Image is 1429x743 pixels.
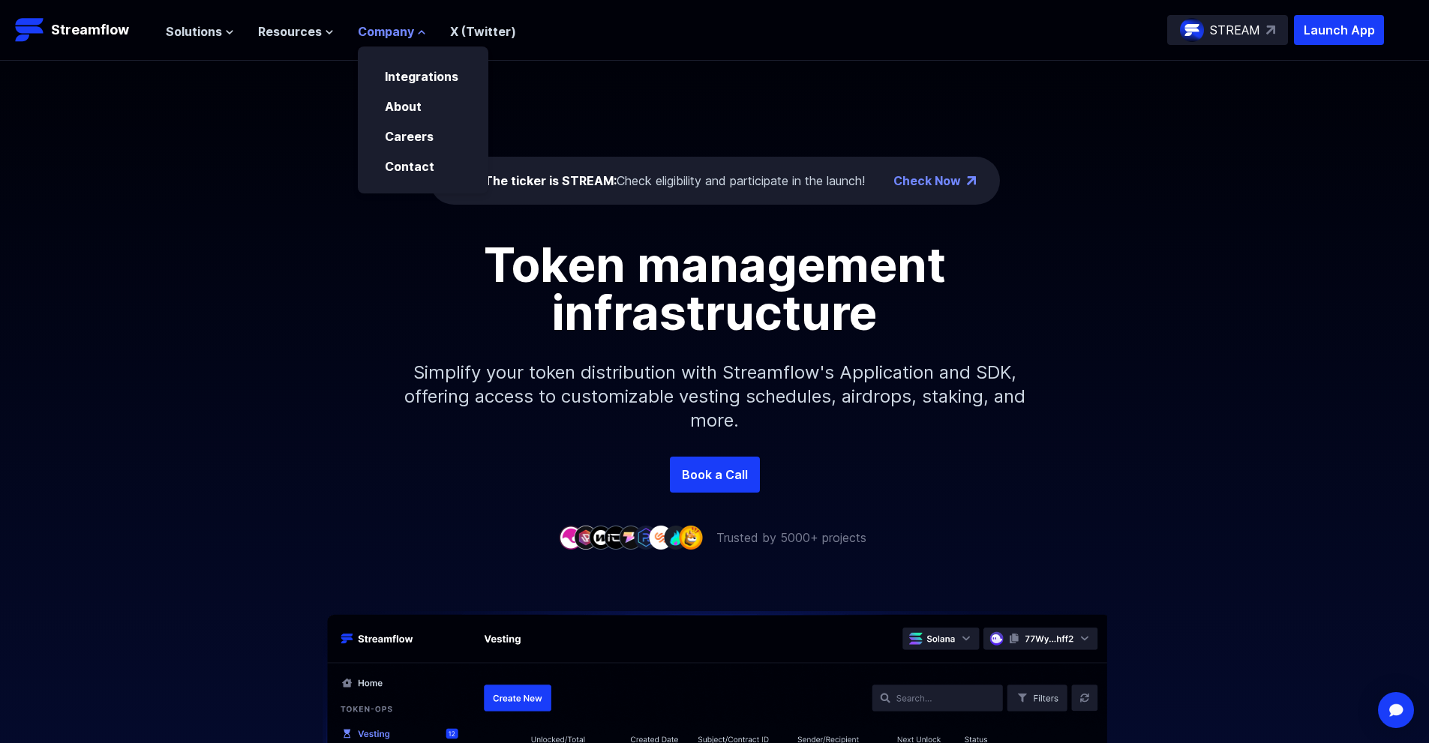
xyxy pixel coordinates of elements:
[634,526,658,549] img: company-6
[1210,21,1260,39] p: STREAM
[484,173,617,188] span: The ticker is STREAM:
[15,15,151,45] a: Streamflow
[258,22,334,40] button: Resources
[385,129,434,144] a: Careers
[649,526,673,549] img: company-7
[893,172,961,190] a: Check Now
[258,22,322,40] span: Resources
[559,526,583,549] img: company-1
[385,69,458,84] a: Integrations
[358,22,414,40] span: Company
[574,526,598,549] img: company-2
[1266,25,1275,34] img: top-right-arrow.svg
[166,22,222,40] span: Solutions
[385,99,422,114] a: About
[1167,15,1288,45] a: STREAM
[1180,18,1204,42] img: streamflow-logo-circle.png
[619,526,643,549] img: company-5
[664,526,688,549] img: company-8
[377,241,1052,337] h1: Token management infrastructure
[450,24,516,39] a: X (Twitter)
[166,22,234,40] button: Solutions
[51,19,129,40] p: Streamflow
[1378,692,1414,728] div: Open Intercom Messenger
[670,457,760,493] a: Book a Call
[392,337,1037,457] p: Simplify your token distribution with Streamflow's Application and SDK, offering access to custom...
[967,176,976,185] img: top-right-arrow.png
[1294,15,1384,45] button: Launch App
[604,526,628,549] img: company-4
[484,172,865,190] div: Check eligibility and participate in the launch!
[15,15,45,45] img: Streamflow Logo
[358,22,426,40] button: Company
[716,529,866,547] p: Trusted by 5000+ projects
[385,159,434,174] a: Contact
[589,526,613,549] img: company-3
[679,526,703,549] img: company-9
